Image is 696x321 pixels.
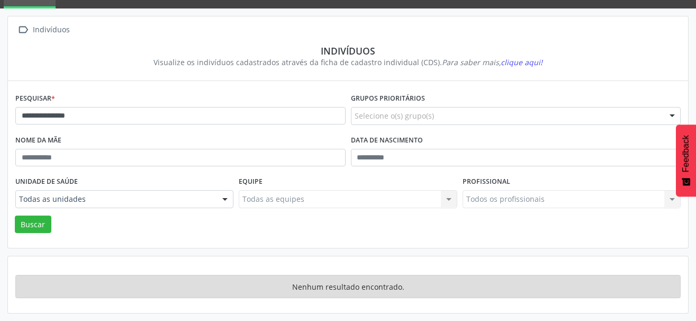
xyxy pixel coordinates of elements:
span: Selecione o(s) grupo(s) [355,110,434,121]
span: Todas as unidades [19,194,212,204]
div: Indivíduos [31,22,71,38]
div: Indivíduos [23,45,673,57]
label: Equipe [239,174,263,190]
i:  [15,22,31,38]
i: Para saber mais, [442,57,543,67]
label: Profissional [463,174,510,190]
button: Feedback - Mostrar pesquisa [676,124,696,197]
label: Unidade de saúde [15,174,78,190]
span: clique aqui! [501,57,543,67]
div: Nenhum resultado encontrado. [15,275,681,298]
label: Pesquisar [15,91,55,107]
label: Grupos prioritários [351,91,425,107]
span: Feedback [681,135,691,172]
button: Buscar [15,216,51,234]
div: Visualize os indivíduos cadastrados através da ficha de cadastro individual (CDS). [23,57,673,68]
label: Data de nascimento [351,132,423,149]
a:  Indivíduos [15,22,71,38]
label: Nome da mãe [15,132,61,149]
